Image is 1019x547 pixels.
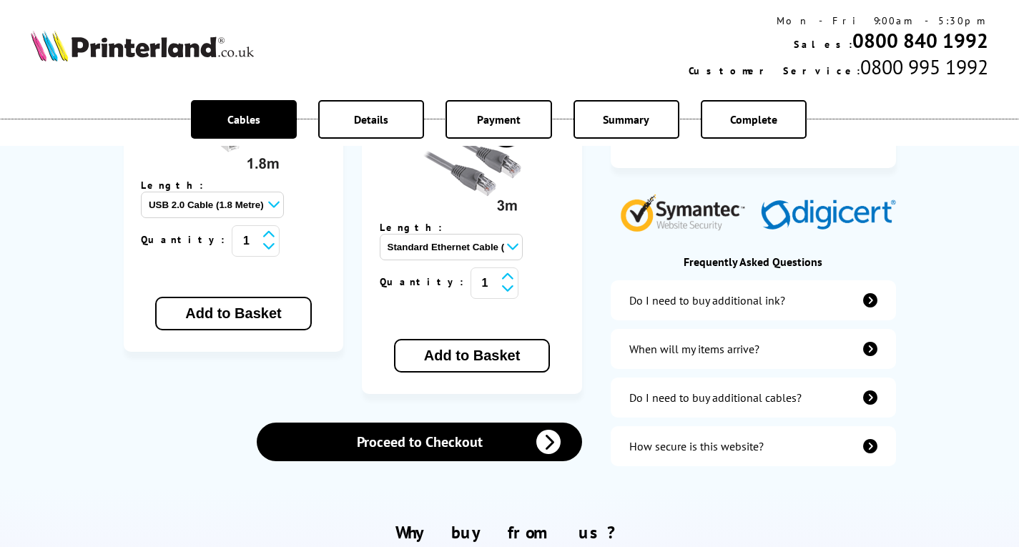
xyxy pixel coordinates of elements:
[629,390,802,405] div: Do I need to buy additional cables?
[603,112,649,127] span: Summary
[380,275,471,288] span: Quantity:
[629,293,785,307] div: Do I need to buy additional ink?
[629,439,764,453] div: How secure is this website?
[689,14,988,27] div: Mon - Fri 9:00am - 5:30pm
[611,329,895,369] a: items-arrive
[611,280,895,320] a: additional-ink
[730,112,777,127] span: Complete
[860,54,988,80] span: 0800 995 1992
[611,378,895,418] a: additional-cables
[794,38,852,51] span: Sales:
[611,426,895,466] a: secure-website
[257,423,582,461] a: Proceed to Checkout
[394,339,550,373] button: Add to Basket
[31,30,254,61] img: Printerland Logo
[611,255,895,269] div: Frequently Asked Questions
[852,27,988,54] a: 0800 840 1992
[354,112,388,127] span: Details
[227,112,260,127] span: Cables
[620,191,755,232] img: Symantec Website Security
[380,221,456,234] span: Length:
[477,112,521,127] span: Payment
[689,64,860,77] span: Customer Service:
[141,179,217,192] span: Length:
[629,342,759,356] div: When will my items arrive?
[31,521,989,543] h2: Why buy from us?
[155,297,311,330] button: Add to Basket
[141,233,232,246] span: Quantity:
[418,111,526,218] img: Ethernet cable
[761,199,896,232] img: Digicert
